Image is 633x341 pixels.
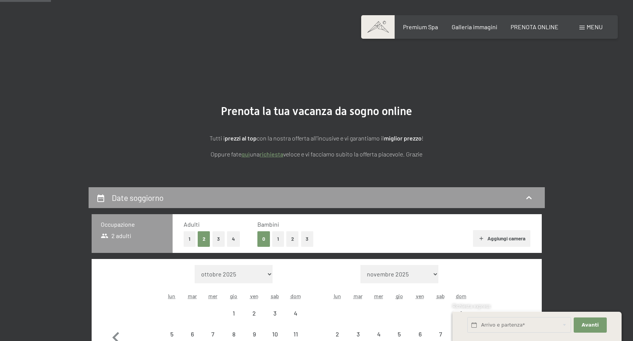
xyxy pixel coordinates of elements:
[188,293,197,299] abbr: martedì
[511,23,558,30] a: PRENOTA ONLINE
[241,150,250,158] a: quì
[244,303,265,324] div: arrivo/check-in non effettuabile
[286,231,299,247] button: 2
[168,293,175,299] abbr: lunedì
[208,293,217,299] abbr: mercoledì
[265,303,285,324] div: arrivo/check-in non effettuabile
[452,310,471,329] div: 1
[285,303,306,324] div: arrivo/check-in non effettuabile
[271,293,279,299] abbr: sabato
[452,23,497,30] a: Galleria immagini
[257,221,279,228] span: Bambini
[224,303,244,324] div: Thu Jan 01 2026
[230,293,237,299] abbr: giovedì
[587,23,603,30] span: Menu
[436,293,445,299] abbr: sabato
[213,231,225,247] button: 3
[112,193,163,202] h2: Date soggiorno
[416,293,424,299] abbr: venerdì
[285,303,306,324] div: Sun Jan 04 2026
[290,293,301,299] abbr: domenica
[403,23,438,30] a: Premium Spa
[127,149,507,159] p: Oppure fate una veloce e vi facciamo subito la offerta piacevole. Grazie
[286,310,305,329] div: 4
[265,310,284,329] div: 3
[127,133,507,143] p: Tutti i con la nostra offerta all'incusive e vi garantiamo il !
[384,134,422,142] strong: miglior prezzo
[224,310,243,329] div: 1
[451,303,471,324] div: arrivo/check-in non effettuabile
[354,293,363,299] abbr: martedì
[396,293,403,299] abbr: giovedì
[244,303,265,324] div: Fri Jan 02 2026
[301,231,314,247] button: 3
[184,231,195,247] button: 1
[473,230,530,247] button: Aggiungi camera
[227,231,240,247] button: 4
[451,303,471,324] div: Sun Feb 01 2026
[456,293,466,299] abbr: domenica
[250,293,259,299] abbr: venerdì
[257,231,270,247] button: 0
[452,303,490,309] span: Richiesta express
[225,134,257,142] strong: prezzi al top
[101,220,163,229] h3: Occupazione
[574,317,606,333] button: Avanti
[184,221,200,228] span: Adulti
[582,322,599,328] span: Avanti
[221,104,412,118] span: Prenota la tua vacanza da sogno online
[101,232,132,240] span: 2 adulti
[272,231,284,247] button: 1
[224,303,244,324] div: arrivo/check-in non effettuabile
[265,303,285,324] div: Sat Jan 03 2026
[260,150,283,158] a: richiesta
[334,293,341,299] abbr: lunedì
[245,310,264,329] div: 2
[374,293,383,299] abbr: mercoledì
[198,231,210,247] button: 2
